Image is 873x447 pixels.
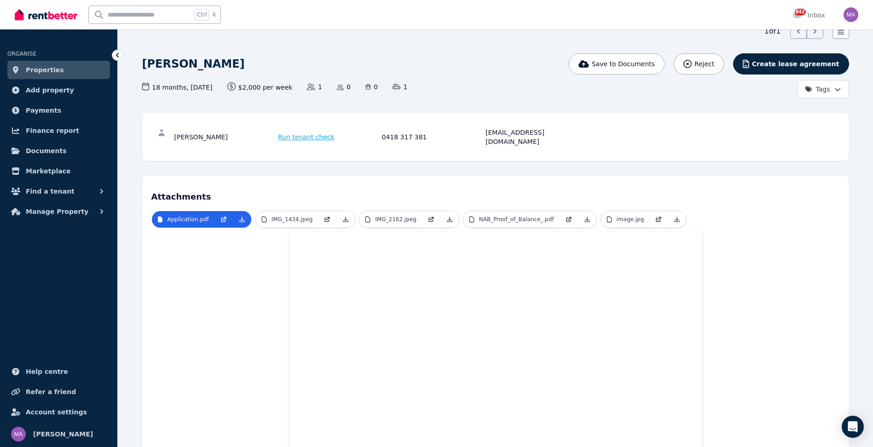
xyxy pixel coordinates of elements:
a: NAB_Proof_of_Balance_.pdf [463,211,560,228]
span: Help centre [26,366,68,377]
a: Download Attachment [233,211,251,228]
span: Properties [26,64,64,75]
button: Tags [797,80,849,98]
span: 0 [337,82,351,92]
button: Save to Documents [569,53,665,74]
span: Ctrl [195,9,209,21]
div: Inbox [793,11,825,20]
a: Open in new Tab [214,211,233,228]
span: Tags [805,85,830,94]
a: Refer a friend [7,383,110,401]
p: image.jpg [617,216,644,223]
a: Open in new Tab [649,211,668,228]
span: Finance report [26,125,79,136]
a: Download Attachment [668,211,686,228]
span: [PERSON_NAME] [33,429,93,440]
a: Application.pdf [152,211,214,228]
button: Find a tenant [7,182,110,201]
span: Manage Property [26,206,88,217]
a: Account settings [7,403,110,421]
a: Help centre [7,362,110,381]
button: Reject [674,53,724,74]
span: Refer a friend [26,386,76,397]
a: IMG_2162.jpeg [359,211,422,228]
span: Documents [26,145,67,156]
img: Marc Angelone [844,7,858,22]
span: k [213,11,216,18]
a: Properties [7,61,110,79]
span: Create lease agreement [752,59,839,69]
a: IMG_1434.jpeg [256,211,318,228]
div: 0418 317 381 [382,128,483,146]
span: $2,000 per week [227,82,293,92]
a: Download Attachment [578,211,596,228]
span: Payments [26,105,61,116]
span: 1 [393,82,407,92]
a: Payments [7,101,110,120]
a: Open in new Tab [560,211,578,228]
span: Reject [694,59,714,69]
img: Marc Angelone [11,427,26,441]
span: Add property [26,85,74,96]
div: Open Intercom Messenger [842,416,864,438]
span: 1 [307,82,322,92]
button: Manage Property [7,202,110,221]
a: Open in new Tab [318,211,336,228]
p: IMG_1434.jpeg [272,216,313,223]
a: Finance report [7,121,110,140]
span: 842 [795,9,806,15]
span: 1 of 1 [764,26,781,37]
a: Add property [7,81,110,99]
span: 18 months , [DATE] [142,82,213,92]
div: [EMAIL_ADDRESS][DOMAIN_NAME] [486,128,587,146]
a: image.jpg [601,211,650,228]
h4: Attachments [151,185,840,203]
div: [PERSON_NAME] [174,128,276,146]
a: Documents [7,142,110,160]
p: NAB_Proof_of_Balance_.pdf [479,216,554,223]
p: Application.pdf [168,216,209,223]
span: Account settings [26,407,87,418]
span: Marketplace [26,166,70,177]
span: Find a tenant [26,186,75,197]
img: RentBetter [15,8,77,22]
span: Run tenant check [278,132,335,142]
span: 0 [365,82,378,92]
a: Download Attachment [440,211,459,228]
button: Create lease agreement [733,53,849,74]
p: IMG_2162.jpeg [375,216,416,223]
a: Download Attachment [336,211,355,228]
span: Save to Documents [592,59,655,69]
a: Marketplace [7,162,110,180]
span: ORGANISE [7,51,36,57]
h1: [PERSON_NAME] [142,57,245,71]
a: Open in new Tab [422,211,440,228]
